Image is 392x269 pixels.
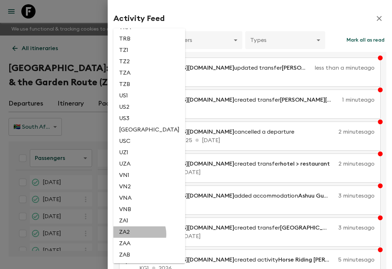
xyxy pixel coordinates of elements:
li: VN2 [113,181,185,192]
li: TZ2 [113,56,185,67]
li: TZA [113,67,185,79]
li: VNA [113,192,185,204]
li: ZAB [113,249,185,260]
li: ZA2 [113,226,185,238]
li: TRB [113,33,185,44]
li: UZA [113,158,185,170]
li: [GEOGRAPHIC_DATA] [113,124,185,135]
li: US3 [113,113,185,124]
li: USC [113,135,185,147]
li: ZA1 [113,215,185,226]
li: US1 [113,90,185,101]
li: ZAA [113,238,185,249]
li: TZ1 [113,44,185,56]
li: US2 [113,101,185,113]
li: TZB [113,79,185,90]
li: UZ1 [113,147,185,158]
li: VNB [113,204,185,215]
li: VN1 [113,170,185,181]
